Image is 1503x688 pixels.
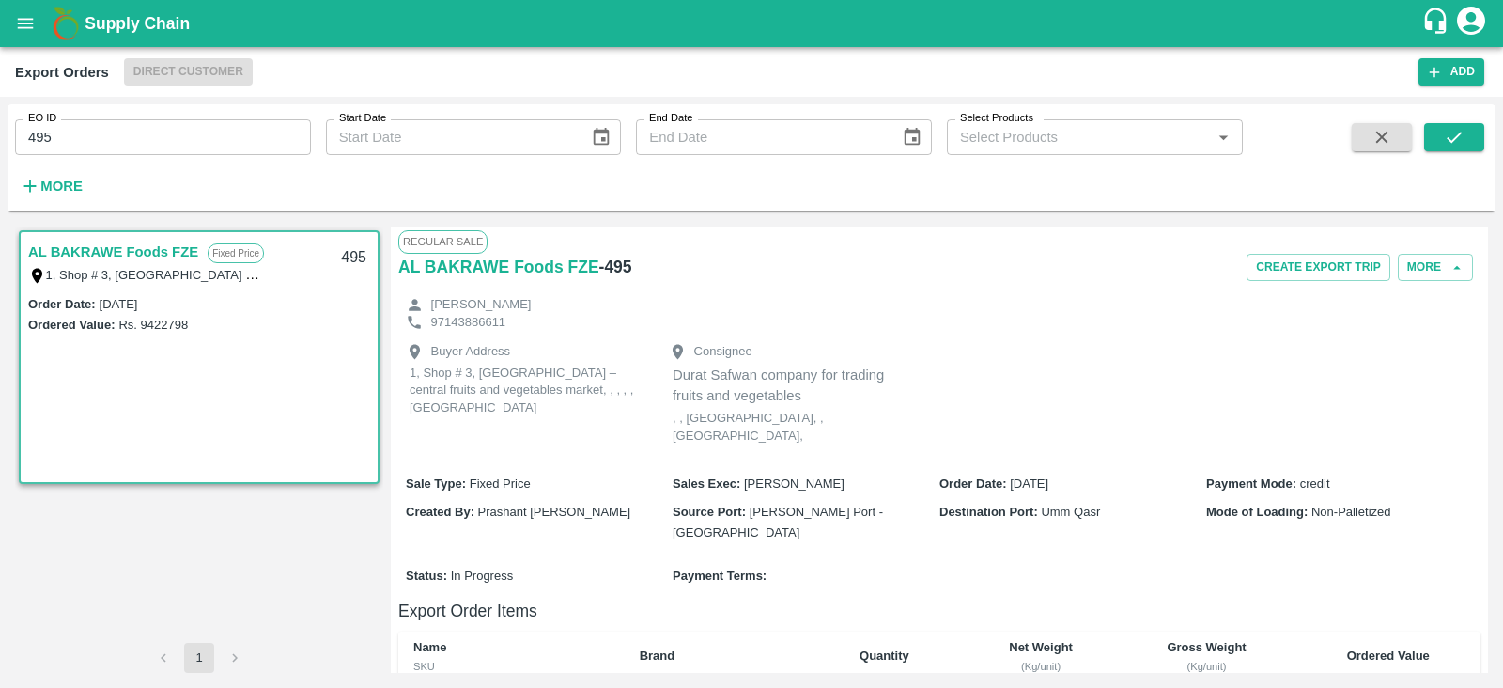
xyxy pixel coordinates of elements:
[28,240,198,264] a: AL BAKRAWE Foods FZE
[1418,58,1484,86] button: Add
[860,649,909,663] b: Quantity
[398,254,599,280] a: AL BAKRAWE Foods FZE
[15,119,311,155] input: Enter EO ID
[100,297,138,311] label: [DATE]
[28,318,115,332] label: Ordered Value:
[1206,505,1308,519] b: Mode of Loading :
[326,119,576,155] input: Start Date
[15,60,109,85] div: Export Orders
[1206,477,1296,491] b: Payment Mode :
[410,365,635,417] p: 1, Shop # 3, [GEOGRAPHIC_DATA] – central fruits and vegetables market, , , , , [GEOGRAPHIC_DATA]
[339,111,386,126] label: Start Date
[1041,505,1100,519] span: Umm Qasr
[478,505,631,519] span: Prashant [PERSON_NAME]
[208,243,264,263] p: Fixed Price
[146,643,253,673] nav: pagination navigation
[673,365,898,407] p: Durat Safwan company for trading fruits and vegetables
[85,10,1421,37] a: Supply Chain
[1167,640,1246,654] b: Gross Weight
[1398,254,1473,281] button: More
[431,296,532,314] p: [PERSON_NAME]
[398,230,488,253] span: Regular Sale
[1347,649,1430,663] b: Ordered Value
[980,658,1103,675] div: (Kg/unit)
[649,111,692,126] label: End Date
[636,119,886,155] input: End Date
[85,14,190,33] b: Supply Chain
[1311,505,1391,519] span: Non-Palletized
[894,119,930,155] button: Choose date
[744,477,844,491] span: [PERSON_NAME]
[1211,125,1235,149] button: Open
[406,569,447,583] b: Status :
[398,598,1480,624] h6: Export Order Items
[1133,658,1281,675] div: (Kg/unit)
[184,643,214,673] button: page 1
[673,410,898,445] p: , , [GEOGRAPHIC_DATA], , [GEOGRAPHIC_DATA],
[583,119,619,155] button: Choose date
[673,477,740,491] b: Sales Exec :
[40,179,83,194] strong: More
[960,111,1033,126] label: Select Products
[673,505,883,539] span: [PERSON_NAME] Port - [GEOGRAPHIC_DATA]
[673,505,746,519] b: Source Port :
[953,125,1206,149] input: Select Products
[939,505,1038,519] b: Destination Port :
[470,477,531,491] span: Fixed Price
[47,5,85,42] img: logo
[28,297,96,311] label: Order Date :
[413,658,610,675] div: SKU
[118,318,188,332] label: Rs. 9422798
[640,649,675,663] b: Brand
[406,505,474,519] b: Created By :
[431,343,511,361] p: Buyer Address
[4,2,47,45] button: open drawer
[939,477,1007,491] b: Order Date :
[431,314,506,332] p: 97143886611
[46,267,611,282] label: 1, Shop # 3, [GEOGRAPHIC_DATA] – central fruits and vegetables market, , , , , [GEOGRAPHIC_DATA]
[330,236,378,280] div: 495
[1009,640,1073,654] b: Net Weight
[451,569,513,583] span: In Progress
[1247,254,1389,281] button: Create Export Trip
[694,343,752,361] p: Consignee
[413,640,446,654] b: Name
[673,569,767,583] b: Payment Terms :
[1454,4,1488,43] div: account of current user
[1421,7,1454,40] div: customer-support
[406,477,466,491] b: Sale Type :
[15,170,87,202] button: More
[1010,477,1048,491] span: [DATE]
[28,111,56,126] label: EO ID
[1300,477,1330,491] span: credit
[599,254,632,280] h6: - 495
